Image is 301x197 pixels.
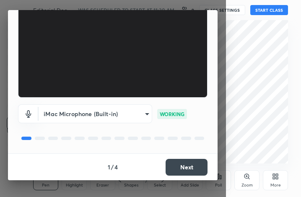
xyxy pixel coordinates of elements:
[270,183,281,187] div: More
[108,163,110,171] h4: 1
[114,163,118,171] h4: 4
[241,183,253,187] div: Zoom
[39,104,152,123] div: FaceTime HD Camera (A73C:4162)
[160,110,184,118] p: WORKING
[111,163,114,171] h4: /
[166,159,208,176] button: Next
[250,5,288,15] button: START CLASS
